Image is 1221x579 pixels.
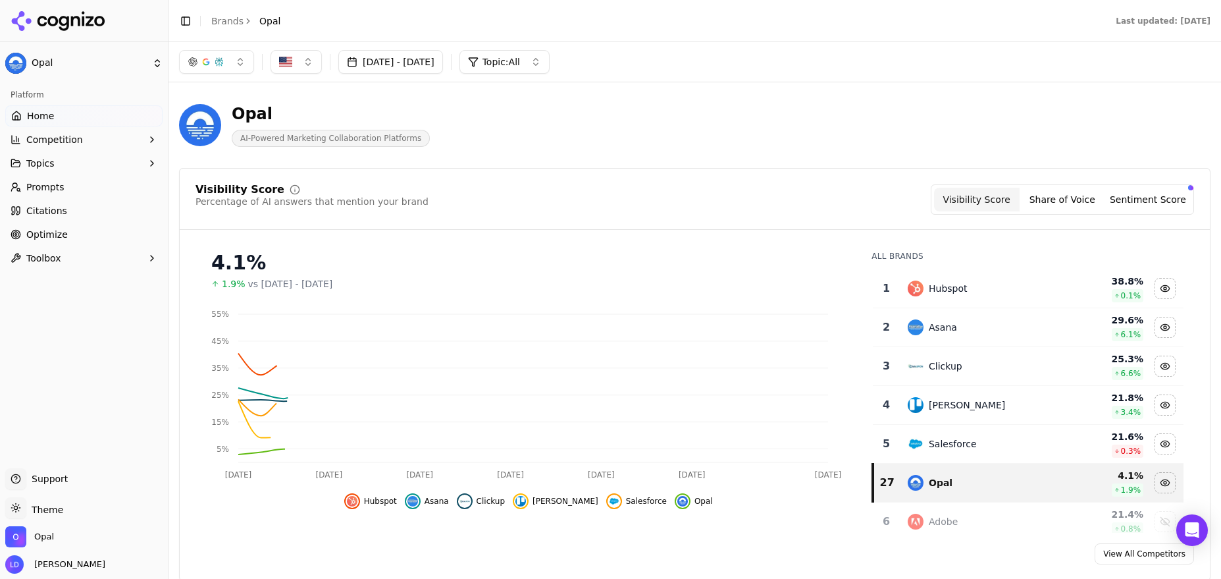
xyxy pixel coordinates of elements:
img: hubspot [908,281,923,296]
img: opal [677,496,688,507]
tspan: 25% [211,391,229,400]
tspan: [DATE] [679,470,706,480]
span: 1.9 % [1121,485,1141,495]
span: AI-Powered Marketing Collaboration Platforms [232,130,430,147]
button: Visibility Score [934,188,1020,211]
img: Opal [5,526,26,547]
img: trello [515,496,526,507]
span: Salesforce [626,496,667,507]
tspan: [DATE] [316,470,343,480]
div: 21.6 % [1063,430,1143,443]
a: Optimize [5,224,163,245]
div: 2 [878,319,895,335]
button: Sentiment Score [1105,188,1191,211]
div: Clickup [929,360,962,373]
a: View All Competitors [1095,543,1194,565]
button: Open organization switcher [5,526,54,547]
tspan: [DATE] [588,470,615,480]
nav: breadcrumb [211,14,280,28]
img: Opal [5,53,26,74]
span: Opal [34,531,54,543]
img: asana [407,496,418,507]
div: Salesforce [929,437,977,451]
span: Competition [26,133,83,146]
img: opal [908,475,923,491]
span: Hubspot [364,496,397,507]
button: Hide hubspot data [344,493,397,509]
img: adobe [908,514,923,530]
span: Theme [26,505,63,515]
span: Clickup [477,496,505,507]
span: 0.8 % [1121,524,1141,534]
span: Opal [259,14,280,28]
span: Opal [694,496,713,507]
img: clickup [459,496,470,507]
div: Percentage of AI answers that mention your brand [195,195,429,208]
button: Hide hubspot data [1155,278,1176,299]
div: 21.8 % [1063,391,1143,404]
div: Adobe [929,515,958,528]
button: Open user button [5,555,105,574]
span: 3.4 % [1121,407,1141,418]
button: Hide clickup data [457,493,505,509]
button: Topics [5,153,163,174]
div: 5 [878,436,895,452]
span: Topics [26,157,55,170]
div: Platform [5,84,163,105]
div: 4 [878,397,895,413]
tspan: 5% [217,445,229,454]
div: 1 [878,281,895,296]
div: Last updated: [DATE] [1116,16,1210,26]
span: Toolbox [26,252,61,265]
button: Hide opal data [1155,472,1176,493]
span: 6.1 % [1121,329,1141,340]
span: 0.3 % [1121,446,1141,456]
div: [PERSON_NAME] [929,399,1005,412]
button: Hide salesforce data [1155,433,1176,455]
div: Open Intercom Messenger [1176,514,1208,546]
span: 0.1 % [1121,290,1141,301]
a: Citations [5,200,163,221]
button: [DATE] - [DATE] [338,50,443,74]
button: Competition [5,129,163,150]
button: Hide salesforce data [606,493,667,509]
img: hubspot [347,496,357,507]
tspan: [DATE] [406,470,433,480]
img: clickup [908,358,923,374]
button: Hide clickup data [1155,356,1176,377]
tspan: [DATE] [225,470,252,480]
button: Hide asana data [1155,317,1176,338]
tr: 6adobeAdobe21.4%0.8%Show adobe data [873,503,1183,541]
tspan: [DATE] [815,470,842,480]
div: Opal [232,103,430,124]
div: 38.8 % [1063,275,1143,288]
tr: 27opalOpal4.1%1.9%Hide opal data [873,464,1183,503]
tr: 2asanaAsana29.6%6.1%Hide asana data [873,308,1183,347]
div: 6 [878,514,895,530]
img: asana [908,319,923,335]
tr: 1hubspotHubspot38.8%0.1%Hide hubspot data [873,269,1183,308]
tr: 4trello[PERSON_NAME]21.8%3.4%Hide trello data [873,386,1183,425]
span: Home [27,109,54,123]
div: Hubspot [929,282,968,295]
span: 1.9% [222,277,246,290]
button: Hide trello data [513,493,598,509]
span: Opal [32,57,147,69]
span: [PERSON_NAME] [29,559,105,570]
img: Opal [179,104,221,146]
span: 6.6 % [1121,368,1141,379]
img: salesforce [908,436,923,452]
tspan: [DATE] [497,470,524,480]
span: Citations [26,204,67,217]
tspan: 35% [211,364,229,373]
tspan: 15% [211,418,229,427]
div: 4.1% [211,251,845,275]
div: Asana [929,321,957,334]
div: 25.3 % [1063,352,1143,366]
tr: 5salesforceSalesforce21.6%0.3%Hide salesforce data [873,425,1183,464]
a: Prompts [5,177,163,198]
tspan: 55% [211,310,229,319]
button: Hide asana data [405,493,449,509]
div: Opal [929,476,952,489]
button: Share of Voice [1020,188,1105,211]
